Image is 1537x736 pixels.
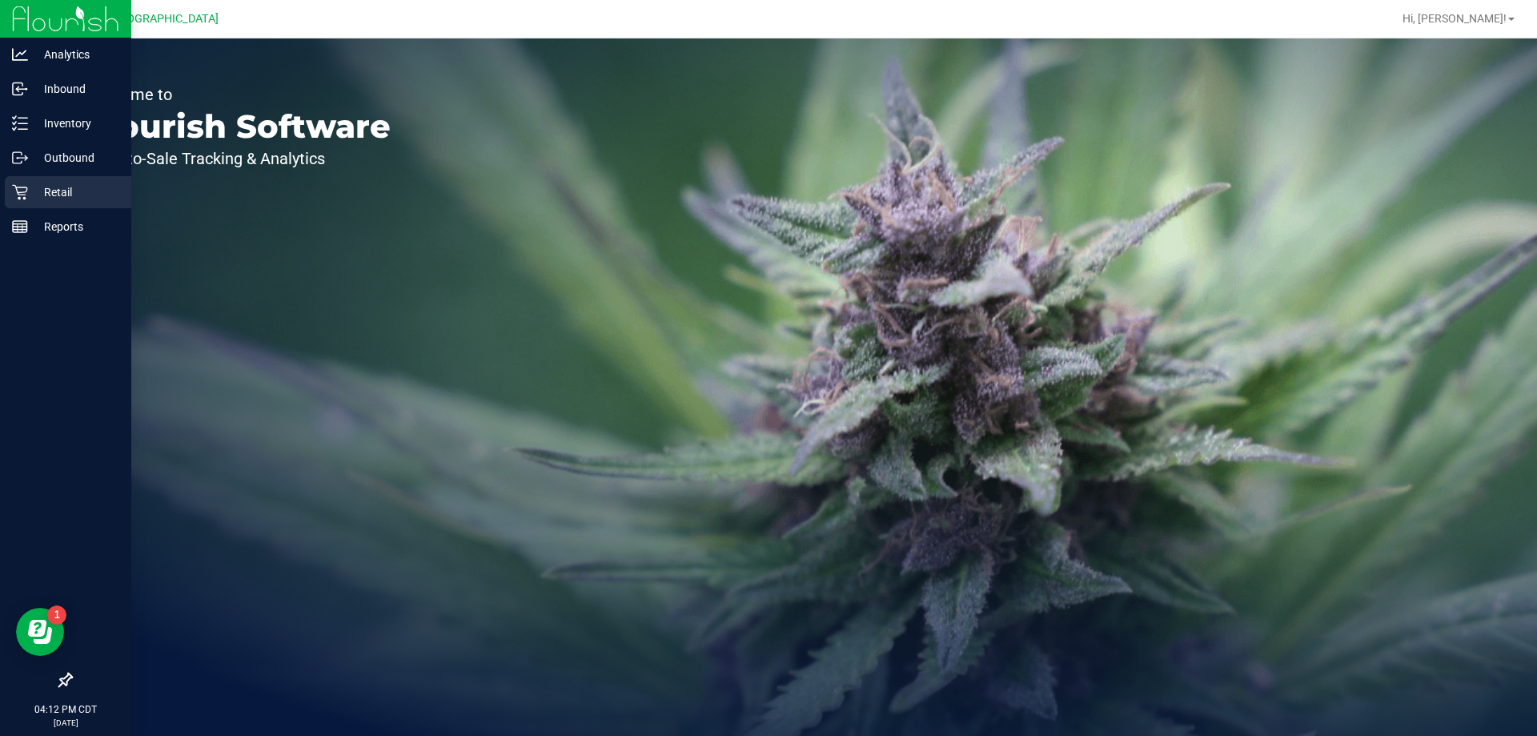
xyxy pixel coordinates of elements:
[12,46,28,62] inline-svg: Analytics
[12,219,28,235] inline-svg: Reports
[12,184,28,200] inline-svg: Retail
[7,702,124,717] p: 04:12 PM CDT
[28,114,124,133] p: Inventory
[16,608,64,656] iframe: Resource center
[28,45,124,64] p: Analytics
[109,12,219,26] span: [GEOGRAPHIC_DATA]
[86,86,391,103] p: Welcome to
[28,79,124,99] p: Inbound
[28,217,124,236] p: Reports
[12,150,28,166] inline-svg: Outbound
[28,148,124,167] p: Outbound
[86,111,391,143] p: Flourish Software
[12,81,28,97] inline-svg: Inbound
[7,717,124,729] p: [DATE]
[1403,12,1507,25] span: Hi, [PERSON_NAME]!
[28,183,124,202] p: Retail
[12,115,28,131] inline-svg: Inventory
[86,151,391,167] p: Seed-to-Sale Tracking & Analytics
[47,605,66,625] iframe: Resource center unread badge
